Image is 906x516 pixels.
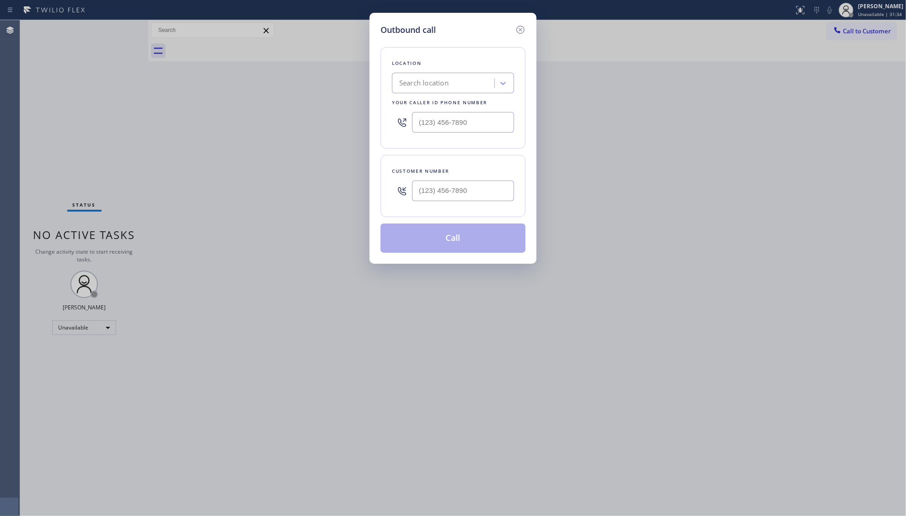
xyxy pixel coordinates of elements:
[412,112,514,133] input: (123) 456-7890
[412,181,514,201] input: (123) 456-7890
[392,98,514,107] div: Your caller id phone number
[381,223,525,253] button: Call
[392,166,514,176] div: Customer number
[392,59,514,68] div: Location
[381,24,436,36] h5: Outbound call
[399,78,449,89] div: Search location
